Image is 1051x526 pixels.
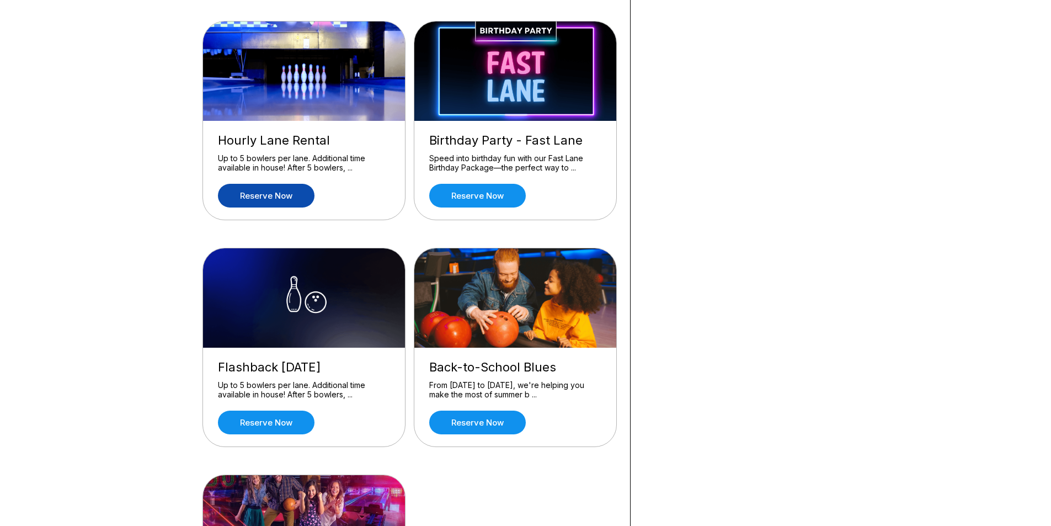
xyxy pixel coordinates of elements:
[414,22,617,121] img: Birthday Party - Fast Lane
[429,380,601,400] div: From [DATE] to [DATE], we're helping you make the most of summer b ...
[429,411,526,434] a: Reserve now
[218,133,390,148] div: Hourly Lane Rental
[218,153,390,173] div: Up to 5 bowlers per lane. Additional time available in house! After 5 bowlers, ...
[429,360,601,375] div: Back-to-School Blues
[203,248,406,348] img: Flashback Friday
[414,248,617,348] img: Back-to-School Blues
[429,153,601,173] div: Speed into birthday fun with our Fast Lane Birthday Package—the perfect way to ...
[429,133,601,148] div: Birthday Party - Fast Lane
[218,380,390,400] div: Up to 5 bowlers per lane. Additional time available in house! After 5 bowlers, ...
[429,184,526,208] a: Reserve now
[203,22,406,121] img: Hourly Lane Rental
[218,411,314,434] a: Reserve now
[218,184,314,208] a: Reserve now
[218,360,390,375] div: Flashback [DATE]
